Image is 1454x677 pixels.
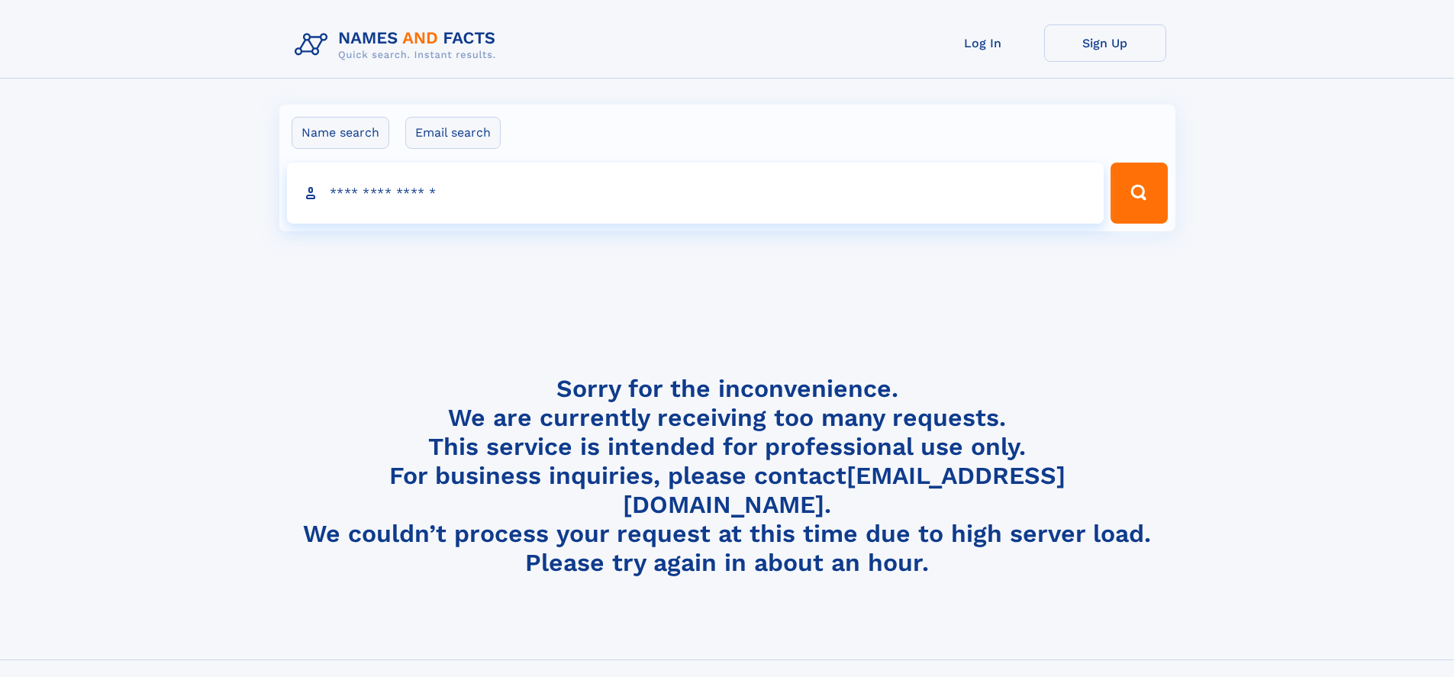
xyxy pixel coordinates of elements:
[1044,24,1166,62] a: Sign Up
[289,374,1166,578] h4: Sorry for the inconvenience. We are currently receiving too many requests. This service is intend...
[287,163,1104,224] input: search input
[623,461,1066,519] a: [EMAIL_ADDRESS][DOMAIN_NAME]
[405,117,501,149] label: Email search
[922,24,1044,62] a: Log In
[1111,163,1167,224] button: Search Button
[292,117,389,149] label: Name search
[289,24,508,66] img: Logo Names and Facts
